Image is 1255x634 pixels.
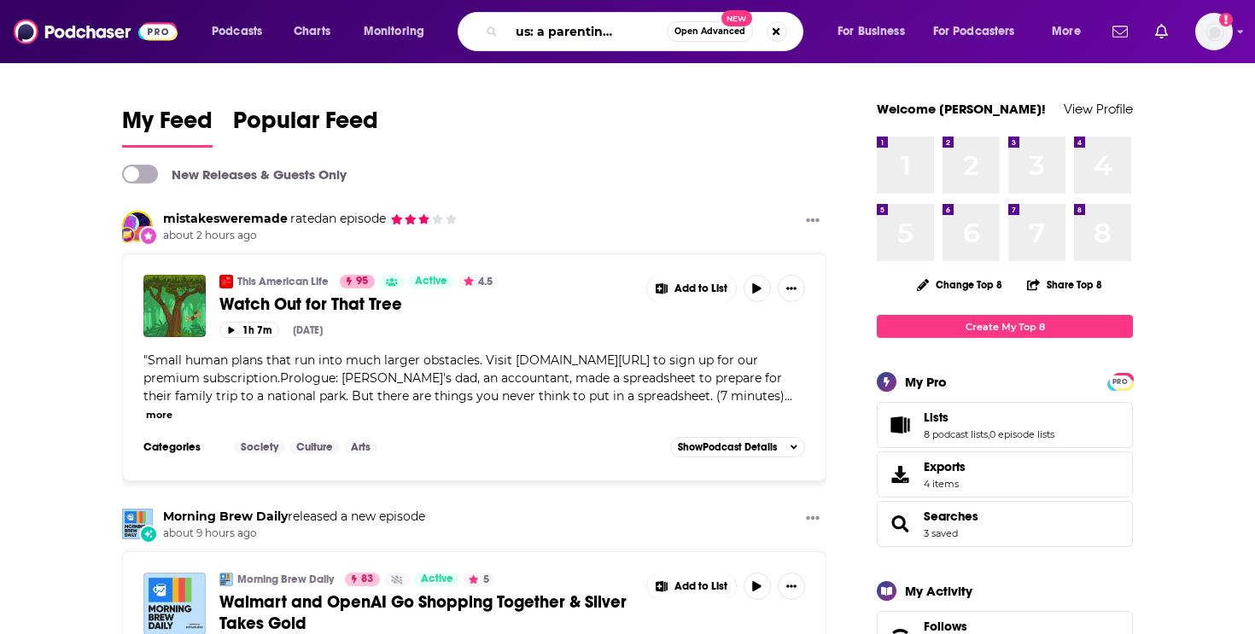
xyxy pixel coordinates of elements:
[14,15,178,48] img: Podchaser - Follow, Share and Rate Podcasts
[778,275,805,302] button: Show More Button
[414,573,460,586] a: Active
[907,274,1013,295] button: Change Top 8
[674,27,745,36] span: Open Advanced
[924,459,966,474] span: Exports
[344,440,377,454] a: Arts
[988,428,989,440] span: ,
[237,573,334,586] a: Morning Brew Daily
[1219,13,1233,26] svg: Add a profile image
[674,282,727,295] span: Add to List
[143,352,785,404] span: "
[924,478,966,490] span: 4 items
[139,525,158,544] div: New Episode
[799,211,826,232] button: Show More Button
[877,402,1133,448] span: Lists
[458,275,498,288] button: 4.5
[1148,17,1175,46] a: Show notifications dropdown
[905,583,972,599] div: My Activity
[1195,13,1233,50] span: Logged in as ldigiovine
[1106,17,1135,46] a: Show notifications dropdown
[838,20,905,44] span: For Business
[464,573,494,586] button: 5
[119,226,136,243] img: User Badge Icon
[924,410,1054,425] a: Lists
[924,619,1073,634] a: Follows
[877,101,1046,117] a: Welcome [PERSON_NAME]!
[1110,375,1130,387] a: PRO
[345,573,380,586] a: 83
[219,591,627,634] span: Walmart and OpenAI Go Shopping Together & Silver Takes Gold
[212,20,262,44] span: Podcasts
[219,294,634,315] a: Watch Out for That Tree
[505,18,667,45] input: Search podcasts, credits, & more...
[163,526,425,541] span: about 9 hours ago
[219,591,634,634] a: Walmart and OpenAI Go Shopping Together & Silver Takes Gold
[283,18,341,45] a: Charts
[234,440,285,454] a: Society
[421,571,453,588] span: Active
[647,573,736,600] button: Show More Button
[408,275,454,288] a: Active
[143,275,206,337] img: Watch Out for That Tree
[122,106,213,148] a: My Feed
[721,10,752,26] span: New
[989,428,1054,440] a: 0 episode lists
[356,273,368,290] span: 95
[163,509,288,524] a: Morning Brew Daily
[163,211,288,226] a: mistakesweremade
[922,18,1040,45] button: open menu
[933,20,1015,44] span: For Podcasters
[122,165,347,183] a: New Releases & Guests Only
[1195,13,1233,50] img: User Profile
[288,211,386,226] span: an episode
[390,212,458,225] span: mistakesweremade's Rating: 3 out of 5
[237,275,329,288] a: This American Life
[364,20,424,44] span: Monitoring
[1026,268,1103,301] button: Share Top 8
[124,212,151,240] img: mistakesweremade
[678,441,777,453] span: Show Podcast Details
[219,573,233,586] img: Morning Brew Daily
[905,374,947,390] div: My Pro
[143,440,220,454] h3: Categories
[883,413,917,437] a: Lists
[826,18,926,45] button: open menu
[163,229,458,243] span: about 2 hours ago
[883,462,917,486] span: Exports
[785,388,792,404] span: ...
[233,106,378,145] span: Popular Feed
[1195,13,1233,50] button: Show profile menu
[352,18,447,45] button: open menu
[294,20,330,44] span: Charts
[293,324,323,336] div: [DATE]
[143,352,785,404] span: Small human plans that run into much larger obstacles. Visit [DOMAIN_NAME][URL] to sign up for ou...
[474,12,820,51] div: Search podcasts, credits, & more...
[647,275,736,302] button: Show More Button
[883,512,917,536] a: Searches
[674,580,727,593] span: Add to List
[924,428,988,440] a: 8 podcast lists
[1052,20,1081,44] span: More
[799,509,826,530] button: Show More Button
[778,573,805,600] button: Show More Button
[924,509,978,524] a: Searches
[289,440,340,454] a: Culture
[146,408,172,422] button: more
[219,275,233,288] img: This American Life
[122,509,153,539] img: Morning Brew Daily
[1040,18,1102,45] button: open menu
[924,619,967,634] span: Follows
[290,211,322,226] span: rated
[877,315,1133,338] a: Create My Top 8
[667,21,753,42] button: Open AdvancedNew
[233,106,378,148] a: Popular Feed
[924,527,958,539] a: 3 saved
